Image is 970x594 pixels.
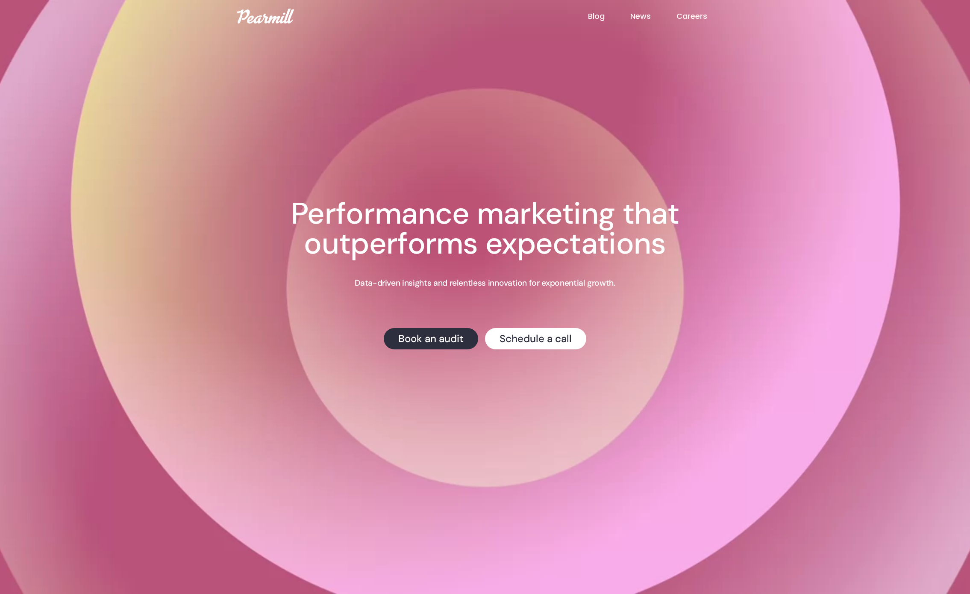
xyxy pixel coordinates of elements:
a: Careers [676,11,733,22]
h1: Performance marketing that outperforms expectations [246,199,724,259]
a: Book an audit [384,328,478,349]
a: News [630,11,676,22]
a: Schedule a call [485,328,586,349]
img: Pearmill logo [237,9,294,24]
a: Blog [588,11,630,22]
p: Data-driven insights and relentless innovation for exponential growth. [355,278,615,289]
